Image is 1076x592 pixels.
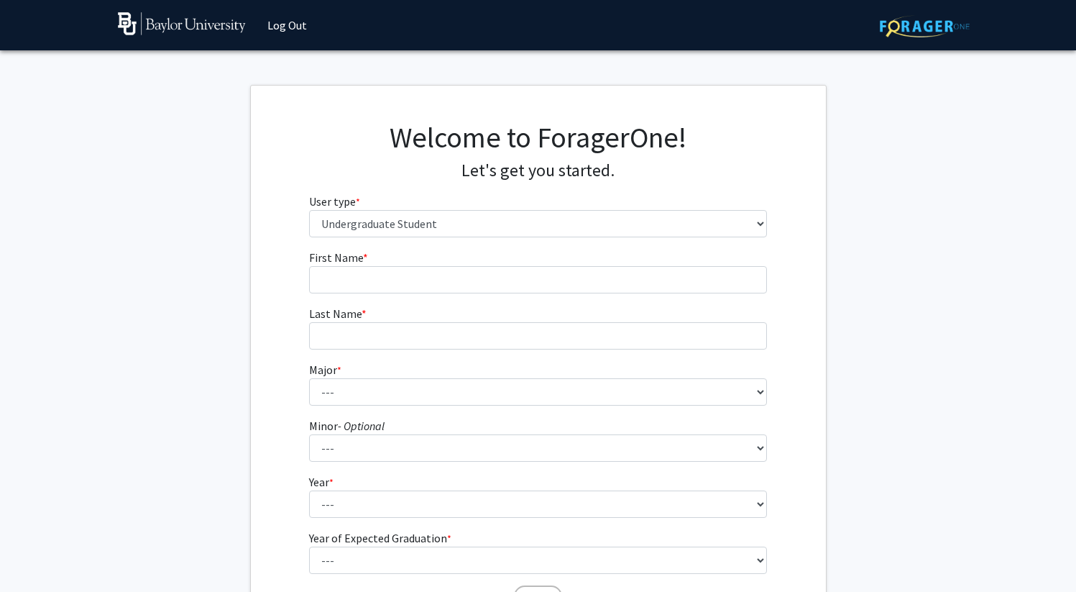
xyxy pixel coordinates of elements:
iframe: Chat [11,527,61,581]
label: User type [309,193,360,210]
label: Major [309,361,341,378]
h1: Welcome to ForagerOne! [309,120,767,155]
h4: Let's get you started. [309,160,767,181]
span: Last Name [309,306,362,321]
label: Year [309,473,334,491]
label: Year of Expected Graduation [309,529,451,547]
span: First Name [309,250,363,265]
img: Baylor University Logo [118,12,247,35]
i: - Optional [338,419,385,433]
img: ForagerOne Logo [880,15,970,37]
label: Minor [309,417,385,434]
